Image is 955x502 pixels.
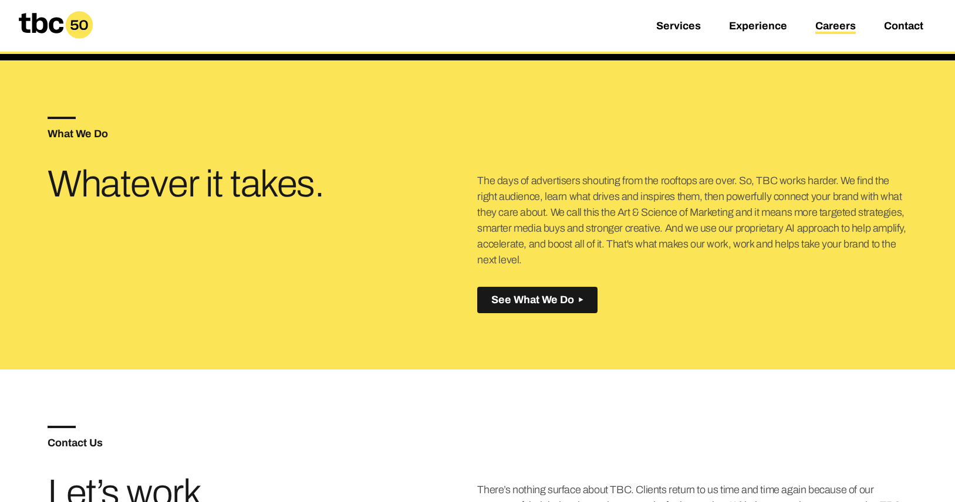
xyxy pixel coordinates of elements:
[656,20,701,34] a: Services
[491,294,574,306] span: See What We Do
[815,20,856,34] a: Careers
[729,20,787,34] a: Experience
[48,167,334,201] h3: Whatever it takes.
[884,20,923,34] a: Contact
[477,173,907,268] p: The days of advertisers shouting from the rooftops are over. So, TBC works harder. We find the ri...
[477,287,598,313] button: See What We Do
[48,437,477,448] h5: Contact Us
[9,34,102,46] a: Home
[48,128,477,139] h5: What We Do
